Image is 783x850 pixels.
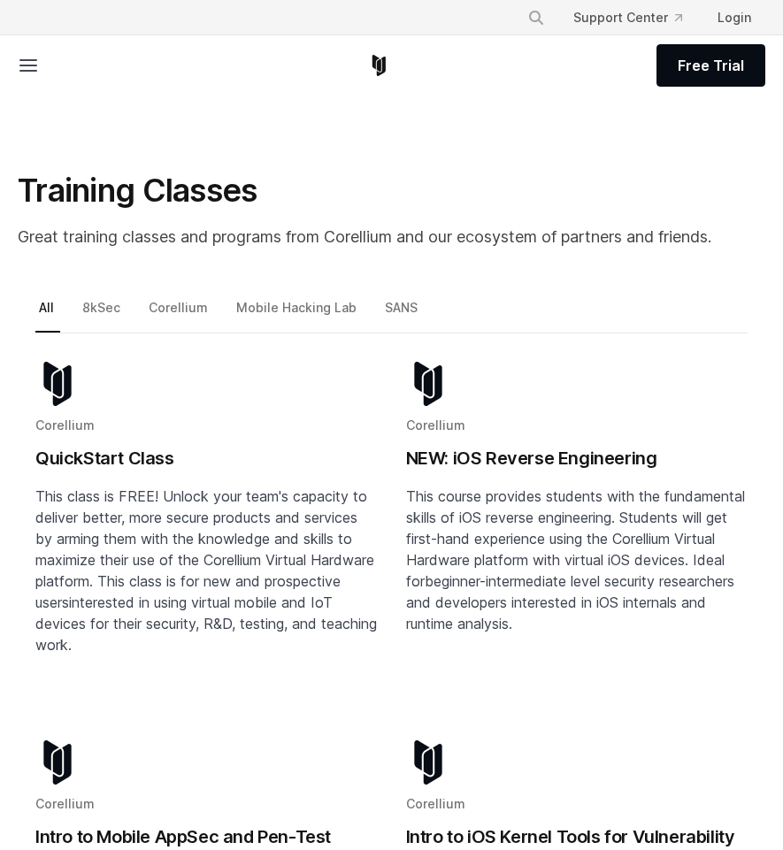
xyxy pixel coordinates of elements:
[35,362,80,406] img: corellium-logo-icon-dark
[35,593,377,654] span: interested in using virtual mobile and IoT devices for their security, R&D, testing, and teaching...
[406,362,450,406] img: corellium-logo-icon-dark
[145,296,214,333] a: Corellium
[35,487,374,611] span: This class is FREE! Unlock your team's capacity to deliver better, more secure products and servi...
[406,486,748,634] p: This course provides students with the fundamental skills of iOS reverse engineering. Students wi...
[678,55,744,76] span: Free Trial
[520,2,552,34] button: Search
[406,362,748,712] a: Blog post summary: NEW: iOS Reverse Engineering
[35,296,60,333] a: All
[703,2,765,34] a: Login
[18,171,765,211] h1: Training Classes
[559,2,696,34] a: Support Center
[233,296,363,333] a: Mobile Hacking Lab
[513,2,765,34] div: Navigation Menu
[35,796,95,811] span: Corellium
[406,796,465,811] span: Corellium
[406,417,465,433] span: Corellium
[35,362,378,712] a: Blog post summary: QuickStart Class
[406,572,734,632] span: beginner-intermediate level security researchers and developers interested in iOS internals and r...
[656,44,765,87] a: Free Trial
[381,296,424,333] a: SANS
[406,740,450,785] img: corellium-logo-icon-dark
[35,445,378,471] h2: QuickStart Class
[79,296,127,333] a: 8kSec
[406,445,748,471] h2: NEW: iOS Reverse Engineering
[35,740,80,785] img: corellium-logo-icon-dark
[368,55,390,76] a: Corellium Home
[35,417,95,433] span: Corellium
[18,225,765,249] p: Great training classes and programs from Corellium and our ecosystem of partners and friends.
